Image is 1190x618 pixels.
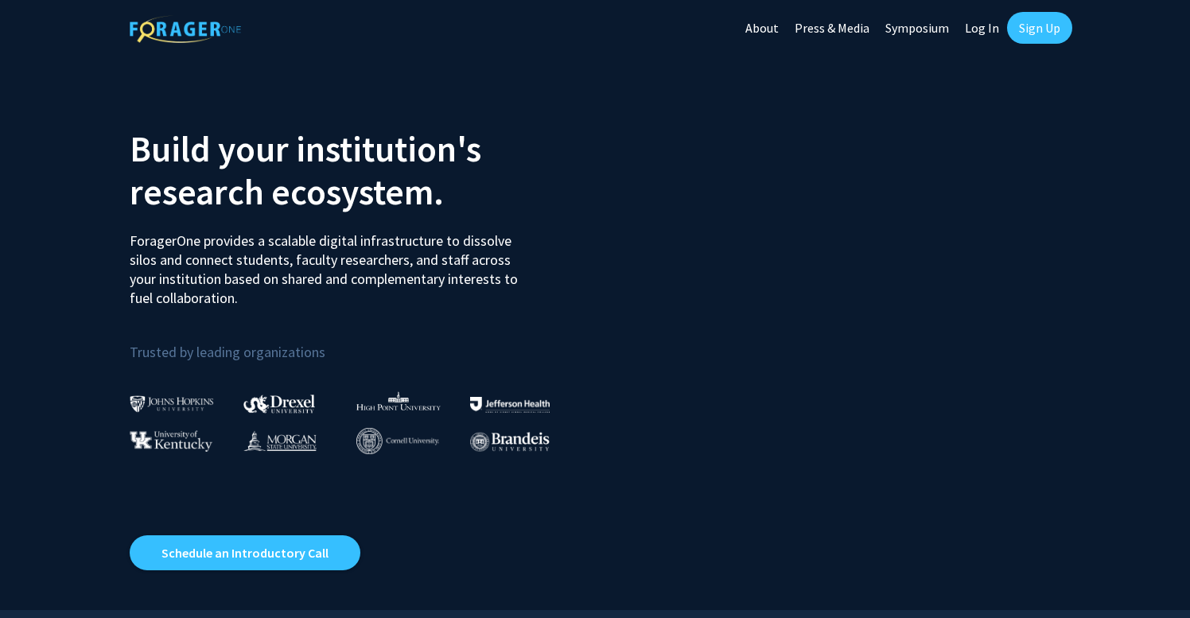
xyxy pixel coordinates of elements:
img: Brandeis University [470,432,550,452]
img: Thomas Jefferson University [470,397,550,412]
img: University of Kentucky [130,430,212,452]
img: High Point University [356,391,441,410]
img: ForagerOne Logo [130,15,241,43]
img: Cornell University [356,428,439,454]
a: Opens in a new tab [130,535,360,570]
h2: Build your institution's research ecosystem. [130,127,583,213]
p: Trusted by leading organizations [130,321,583,364]
img: Morgan State University [243,430,317,451]
a: Sign Up [1007,12,1072,44]
img: Johns Hopkins University [130,395,214,412]
img: Drexel University [243,395,315,413]
p: ForagerOne provides a scalable digital infrastructure to dissolve silos and connect students, fac... [130,220,529,308]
